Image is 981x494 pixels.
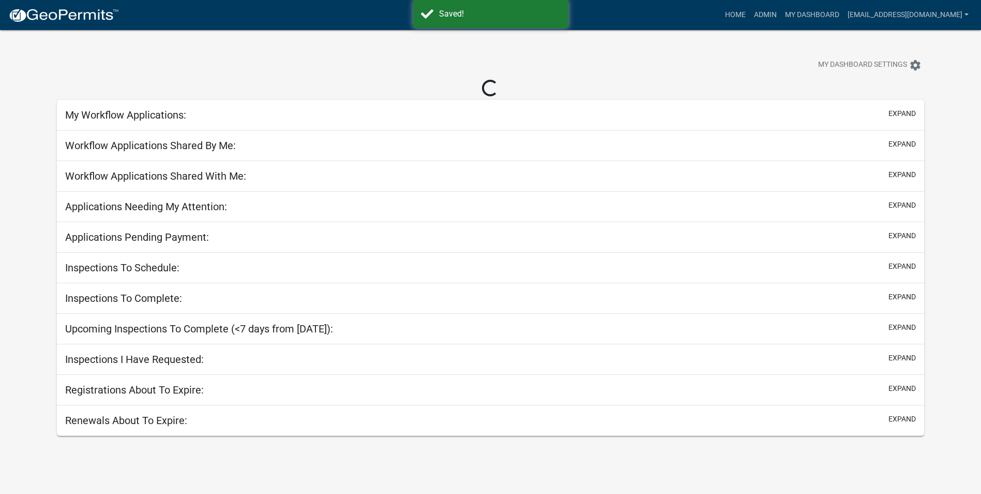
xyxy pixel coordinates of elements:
h5: Inspections To Schedule: [65,261,179,274]
span: My Dashboard Settings [818,59,907,71]
h5: Applications Needing My Attention: [65,200,227,213]
h5: Applications Pending Payment: [65,231,209,243]
h5: Inspections I Have Requested: [65,353,204,366]
button: expand [888,261,916,272]
button: expand [888,169,916,180]
h5: Inspections To Complete: [65,292,182,304]
a: Home [721,5,750,25]
button: expand [888,353,916,364]
a: [EMAIL_ADDRESS][DOMAIN_NAME] [843,5,973,25]
button: expand [888,230,916,241]
a: Admin [750,5,781,25]
h5: Workflow Applications Shared By Me: [65,139,236,152]
button: expand [888,383,916,394]
h5: Workflow Applications Shared With Me: [65,170,246,182]
button: expand [888,414,916,425]
button: expand [888,200,916,211]
i: settings [909,59,922,71]
div: Saved! [439,8,561,20]
h5: Renewals About To Expire: [65,414,187,427]
a: My Dashboard [781,5,843,25]
h5: My Workflow Applications: [65,109,186,121]
button: My Dashboard Settingssettings [810,55,930,75]
h5: Upcoming Inspections To Complete (<7 days from [DATE]): [65,323,333,335]
button: expand [888,322,916,333]
h5: Registrations About To Expire: [65,384,204,396]
button: expand [888,139,916,150]
button: expand [888,108,916,119]
button: expand [888,292,916,302]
